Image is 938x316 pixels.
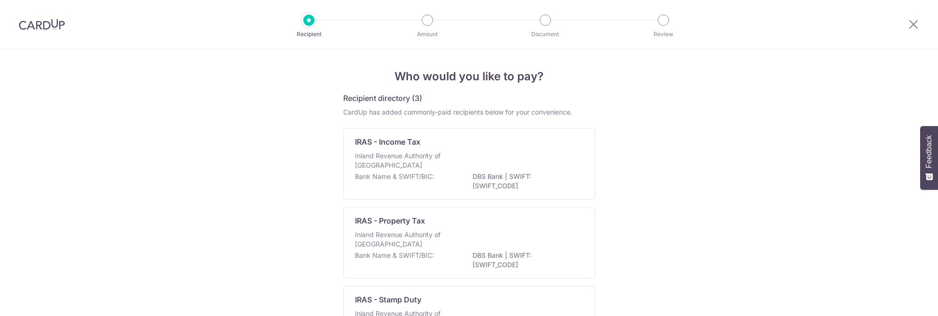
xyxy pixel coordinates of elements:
p: Review [629,30,698,39]
button: Feedback - Show survey [920,126,938,190]
h4: Who would you like to pay? [343,68,595,85]
p: Bank Name & SWIFT/BIC: [355,251,434,260]
p: Amount [393,30,462,39]
iframe: Opens a widget where you can find more information [878,288,929,311]
p: IRAS - Property Tax [355,215,425,226]
img: CardUp [19,19,65,30]
p: Bank Name & SWIFT/BIC: [355,172,434,181]
h5: Recipient directory (3) [343,92,422,104]
p: DBS Bank | SWIFT: [SWIFT_CODE] [473,172,578,191]
p: Inland Revenue Authority of [GEOGRAPHIC_DATA] [355,230,455,249]
p: DBS Bank | SWIFT: [SWIFT_CODE] [473,251,578,270]
p: IRAS - Stamp Duty [355,294,421,305]
div: CardUp has added commonly-paid recipients below for your convenience. [343,108,595,117]
p: IRAS - Income Tax [355,136,420,147]
p: Document [511,30,580,39]
p: Inland Revenue Authority of [GEOGRAPHIC_DATA] [355,151,455,170]
p: Recipient [274,30,344,39]
span: Feedback [925,135,933,168]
